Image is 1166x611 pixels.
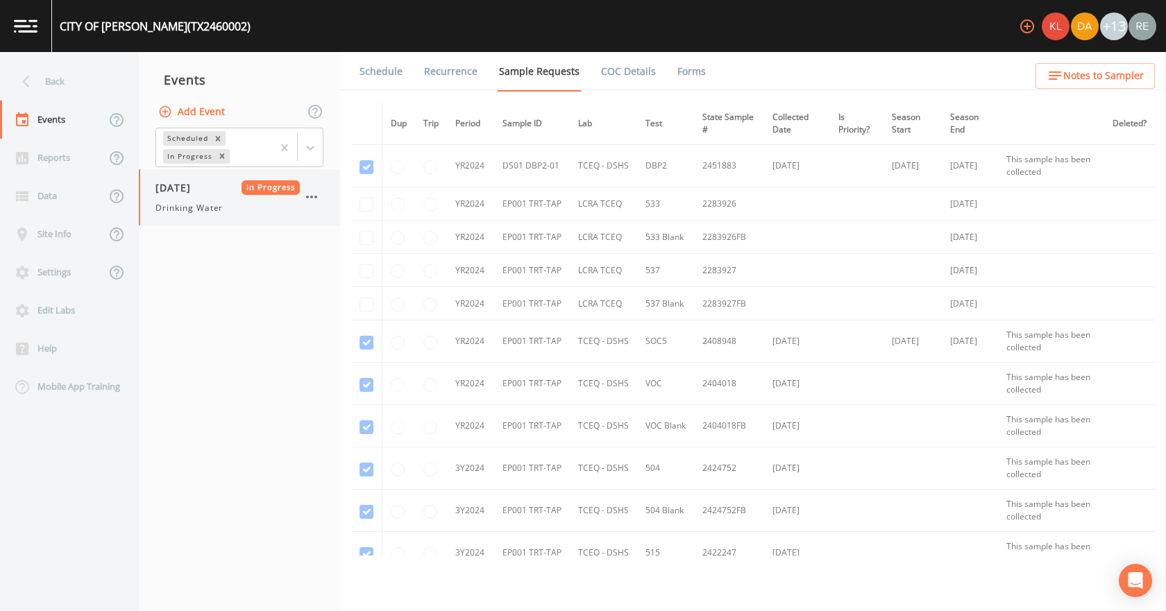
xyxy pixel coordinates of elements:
[998,405,1104,447] td: This sample has been collected
[570,103,637,145] th: Lab
[415,103,447,145] th: Trip
[447,363,494,405] td: YR2024
[494,405,570,447] td: EP001 TRT-TAP
[998,320,1104,363] td: This sample has been collected
[570,145,637,187] td: TCEQ - DSHS
[494,447,570,490] td: EP001 TRT-TAP
[884,103,942,145] th: Season Start
[694,532,764,574] td: 2422247
[163,131,210,146] div: Scheduled
[570,447,637,490] td: TCEQ - DSHS
[637,254,694,287] td: 537
[570,320,637,363] td: TCEQ - DSHS
[942,145,997,187] td: [DATE]
[694,320,764,363] td: 2408948
[447,187,494,221] td: YR2024
[494,103,570,145] th: Sample ID
[884,145,942,187] td: [DATE]
[637,405,694,447] td: VOC Blank
[694,254,764,287] td: 2283927
[155,99,230,125] button: Add Event
[447,405,494,447] td: YR2024
[570,363,637,405] td: TCEQ - DSHS
[942,287,997,320] td: [DATE]
[764,405,830,447] td: [DATE]
[570,287,637,320] td: LCRA TCEQ
[570,405,637,447] td: TCEQ - DSHS
[694,363,764,405] td: 2404018
[694,145,764,187] td: 2451883
[637,287,694,320] td: 537 Blank
[637,145,694,187] td: DBP2
[1041,12,1070,40] div: Kler Teran
[139,62,340,97] div: Events
[570,532,637,574] td: TCEQ - DSHS
[694,447,764,490] td: 2424752
[694,490,764,532] td: 2424752FB
[570,490,637,532] td: TCEQ - DSHS
[357,52,405,91] a: Schedule
[570,254,637,287] td: LCRA TCEQ
[155,202,223,214] span: Drinking Water
[447,221,494,254] td: YR2024
[60,18,251,35] div: CITY OF [PERSON_NAME] (TX2460002)
[447,103,494,145] th: Period
[764,145,830,187] td: [DATE]
[599,52,658,91] a: COC Details
[570,187,637,221] td: LCRA TCEQ
[637,363,694,405] td: VOC
[694,405,764,447] td: 2404018FB
[764,103,830,145] th: Collected Date
[163,149,214,164] div: In Progress
[210,131,226,146] div: Remove Scheduled
[637,221,694,254] td: 533 Blank
[1129,12,1156,40] img: e720f1e92442e99c2aab0e3b783e6548
[1104,103,1155,145] th: Deleted?
[942,221,997,254] td: [DATE]
[422,52,480,91] a: Recurrence
[139,169,340,226] a: [DATE]In ProgressDrinking Water
[382,103,416,145] th: Dup
[675,52,708,91] a: Forms
[494,145,570,187] td: DS01 DBP2-01
[494,287,570,320] td: EP001 TRT-TAP
[694,187,764,221] td: 2283926
[998,532,1104,574] td: This sample has been collected
[830,103,884,145] th: Is Priority?
[694,221,764,254] td: 2283926FB
[447,287,494,320] td: YR2024
[637,447,694,490] td: 504
[764,532,830,574] td: [DATE]
[1070,12,1099,40] div: David Weber
[494,320,570,363] td: EP001 TRT-TAP
[494,254,570,287] td: EP001 TRT-TAP
[214,149,230,164] div: Remove In Progress
[494,221,570,254] td: EP001 TRT-TAP
[942,103,997,145] th: Season End
[942,254,997,287] td: [DATE]
[637,490,694,532] td: 504 Blank
[570,221,637,254] td: LCRA TCEQ
[1119,564,1152,597] div: Open Intercom Messenger
[447,320,494,363] td: YR2024
[884,320,942,363] td: [DATE]
[447,532,494,574] td: 3Y2024
[1042,12,1070,40] img: 9c4450d90d3b8045b2e5fa62e4f92659
[494,532,570,574] td: EP001 TRT-TAP
[998,363,1104,405] td: This sample has been collected
[447,145,494,187] td: YR2024
[942,187,997,221] td: [DATE]
[942,320,997,363] td: [DATE]
[998,490,1104,532] td: This sample has been collected
[1036,63,1155,89] button: Notes to Sampler
[497,52,582,92] a: Sample Requests
[694,287,764,320] td: 2283927FB
[447,490,494,532] td: 3Y2024
[14,19,37,33] img: logo
[447,447,494,490] td: 3Y2024
[155,180,201,195] span: [DATE]
[694,103,764,145] th: State Sample #
[242,180,301,195] span: In Progress
[998,145,1104,187] td: This sample has been collected
[447,254,494,287] td: YR2024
